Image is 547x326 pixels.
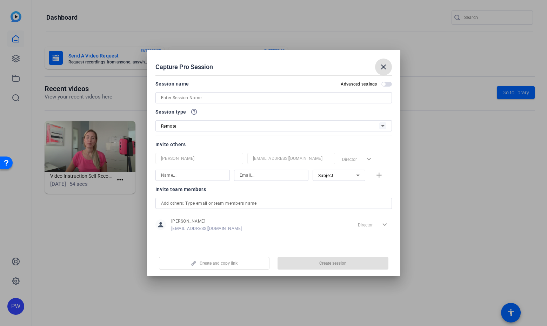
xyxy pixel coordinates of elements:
div: Invite others [155,140,392,149]
input: Email... [240,171,303,179]
span: Subject [318,173,334,178]
span: [PERSON_NAME] [171,218,242,224]
mat-icon: close [379,63,388,71]
span: [EMAIL_ADDRESS][DOMAIN_NAME] [171,226,242,231]
div: Invite team members [155,185,392,193]
input: Name... [161,171,224,179]
h2: Advanced settings [341,81,377,87]
mat-icon: help_outline [191,108,198,115]
input: Enter Session Name [161,94,386,102]
input: Email... [253,154,329,163]
div: Capture Pro Session [155,59,392,75]
input: Add others: Type email or team members name [161,199,386,208]
mat-icon: person [155,219,166,230]
input: Name... [161,154,238,163]
span: Session type [155,108,186,116]
span: Remote [161,124,176,129]
div: Session name [155,80,189,88]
